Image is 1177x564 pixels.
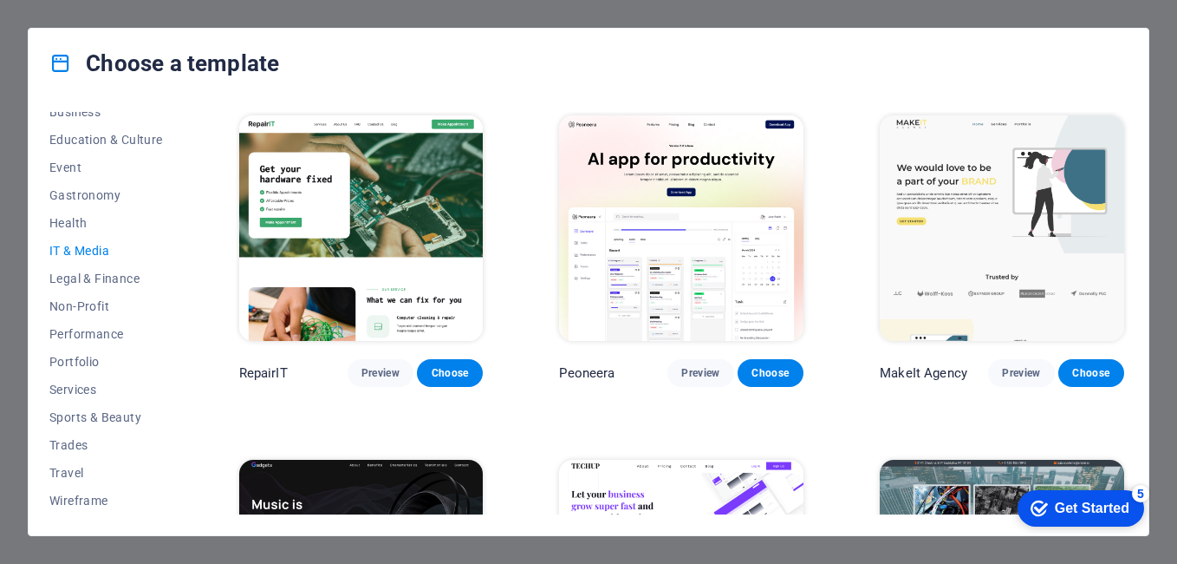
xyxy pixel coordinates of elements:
button: Gastronomy [49,181,163,209]
div: Get Started [51,19,126,35]
button: Preview [988,359,1054,387]
div: 5 [128,3,146,21]
button: Event [49,154,163,181]
button: IT & Media [49,237,163,265]
button: Sports & Beauty [49,403,163,431]
img: Peoneera [559,115,803,341]
button: Choose [1058,359,1124,387]
span: Preview [681,366,719,380]
button: Business [49,98,163,126]
button: Trades [49,431,163,459]
button: Health [49,209,163,237]
span: Gastronomy [49,188,163,202]
span: Preview [361,366,400,380]
span: IT & Media [49,244,163,258]
p: MakeIt Agency [880,364,967,382]
button: Legal & Finance [49,265,163,292]
span: Business [49,105,163,119]
img: RepairIT [239,115,484,341]
span: Travel [49,466,163,480]
button: Choose [738,359,803,387]
span: Education & Culture [49,133,163,147]
div: Get Started 5 items remaining, 0% complete [14,9,140,45]
span: Health [49,216,163,230]
span: Event [49,161,163,174]
span: Legal & Finance [49,272,163,285]
button: Performance [49,320,163,348]
span: Sports & Beauty [49,410,163,424]
span: Services [49,383,163,397]
button: Non-Profit [49,292,163,320]
span: Non-Profit [49,299,163,313]
button: Choose [417,359,483,387]
span: Choose [1072,366,1110,380]
img: MakeIt Agency [880,115,1124,341]
button: Preview [667,359,733,387]
button: Portfolio [49,348,163,376]
button: Education & Culture [49,126,163,154]
p: RepairIT [239,364,288,382]
span: Choose [431,366,469,380]
button: Travel [49,459,163,487]
h4: Choose a template [49,49,279,77]
p: Peoneera [559,364,615,382]
button: Preview [348,359,413,387]
span: Choose [751,366,790,380]
span: Preview [1002,366,1040,380]
span: Trades [49,438,163,452]
button: Services [49,376,163,403]
button: Wireframe [49,487,163,515]
span: Portfolio [49,355,163,369]
span: Performance [49,327,163,341]
span: Wireframe [49,494,163,508]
